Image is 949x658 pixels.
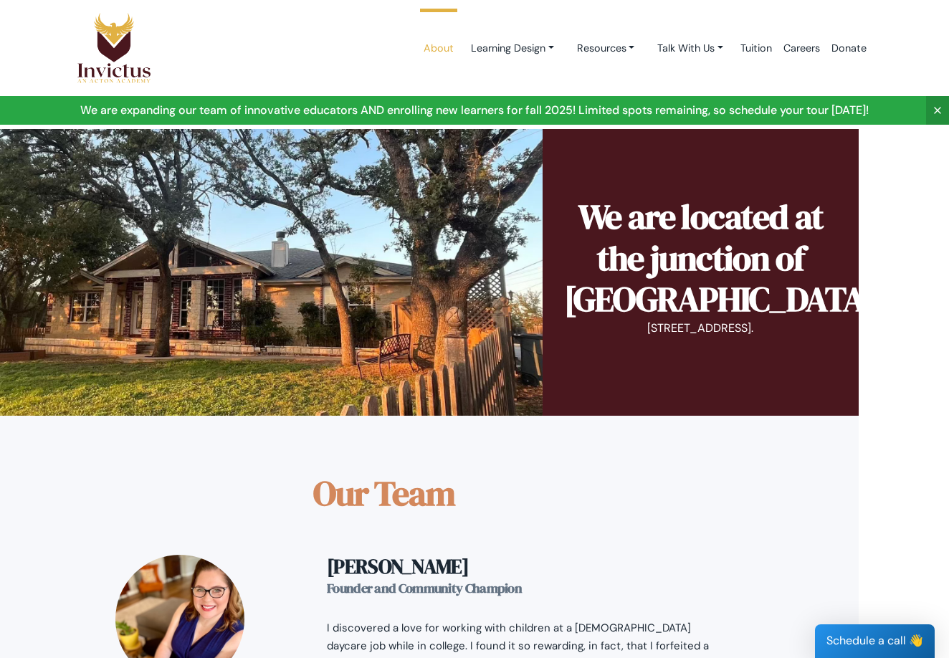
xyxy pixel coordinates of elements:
[646,35,735,62] a: Talk With Us
[566,35,647,62] a: Resources
[778,18,826,79] a: Careers
[327,581,714,596] div: Founder and Community Champion
[327,555,714,597] h3: [PERSON_NAME]
[564,320,837,337] p: [STREET_ADDRESS].
[815,624,935,658] div: Schedule a call 👋
[564,196,837,320] h2: We are located at the junction of [GEOGRAPHIC_DATA]/[GEOGRAPHIC_DATA]/[GEOGRAPHIC_DATA]
[77,12,151,84] img: Logo
[826,18,872,79] a: Donate
[418,18,459,79] a: About
[459,35,566,62] a: Learning Design
[735,18,778,79] a: Tuition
